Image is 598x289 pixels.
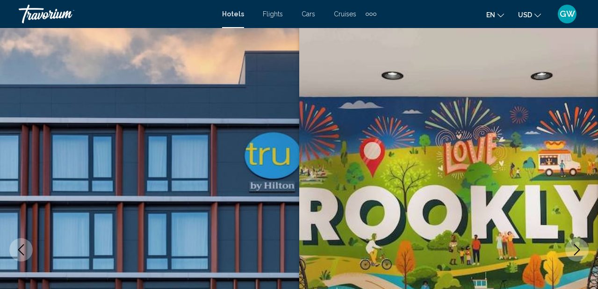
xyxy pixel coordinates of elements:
button: User Menu [555,4,579,24]
button: Extra navigation items [366,7,376,21]
a: Travorium [19,5,213,23]
button: Change currency [518,8,541,21]
button: Previous image [9,238,33,261]
span: USD [518,11,532,19]
a: Cruises [334,10,356,18]
iframe: Button to launch messaging window [561,252,591,282]
span: GW [560,9,575,19]
span: en [486,11,495,19]
button: Next image [565,238,589,261]
a: Hotels [222,10,244,18]
a: Flights [263,10,283,18]
button: Change language [486,8,504,21]
a: Cars [302,10,315,18]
